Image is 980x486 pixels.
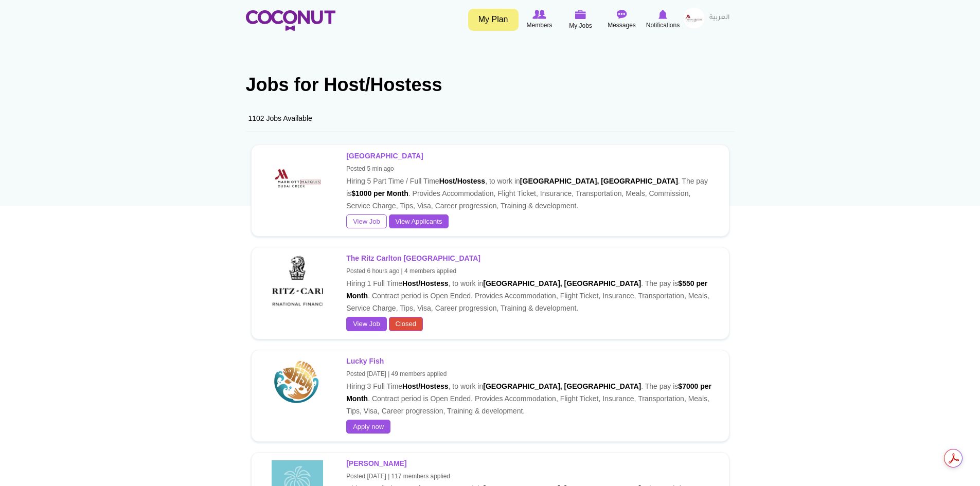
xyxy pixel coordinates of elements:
a: [PERSON_NAME] [346,459,408,467]
span: Members [526,20,552,30]
span: Messages [608,20,636,30]
a: العربية [704,8,735,28]
small: Posted [DATE] | 117 members applied [346,473,450,480]
a: View Job [346,317,387,331]
strong: [GEOGRAPHIC_DATA] [346,152,423,160]
strong: Host/Hostess [439,177,485,185]
strong: [PERSON_NAME] [346,459,406,467]
strong: Host/Hostess [402,279,448,287]
a: Notifications Notifications [643,8,684,31]
p: Hiring 1 Full Time , to work in . The pay is . Contract period is Open Ended. Provides Accommodat... [346,252,713,314]
img: Browse Members [532,10,546,19]
img: Home [246,10,335,31]
a: Messages Messages [601,8,643,31]
span: Notifications [646,20,680,30]
p: Hiring 3 Full Time , to work in . The pay is . Contract period is Open Ended. Provides Accommodat... [346,355,713,417]
strong: [GEOGRAPHIC_DATA], [GEOGRAPHIC_DATA] [483,382,641,390]
a: View Applicants [389,214,449,229]
img: Notifications [658,10,667,19]
strong: The Ritz Carlton [GEOGRAPHIC_DATA] [346,254,480,262]
a: My Jobs My Jobs [560,8,601,32]
p: Hiring 5 Part Time / Full Time , to work in . The pay is . Provides Accommodation, Flight Ticket,... [346,150,713,212]
small: Posted [DATE] | 49 members applied [346,370,447,377]
span: My Jobs [569,21,592,31]
strong: Lucky Fish [346,357,384,365]
span: Closed [389,317,423,331]
img: Messages [617,10,627,19]
strong: $7000 per Month [346,382,711,403]
a: The Ritz Carlton [GEOGRAPHIC_DATA] [346,254,482,262]
h1: Jobs for Host/Hostess [246,75,735,95]
a: Lucky Fish [346,357,385,365]
a: Apply now [346,420,390,434]
img: My Jobs [575,10,586,19]
div: 1102 Jobs Available [246,105,735,132]
small: Posted 5 min ago [346,165,394,172]
a: [GEOGRAPHIC_DATA] [346,152,425,160]
a: My Plan [468,9,519,31]
a: View Job [346,214,387,229]
small: Posted 6 hours ago | 4 members applied [346,267,456,275]
strong: [GEOGRAPHIC_DATA], [GEOGRAPHIC_DATA] [483,279,641,287]
strong: $1000 per Month [351,189,408,197]
strong: Host/Hostess [402,382,448,390]
a: Browse Members Members [519,8,560,31]
strong: [GEOGRAPHIC_DATA], [GEOGRAPHIC_DATA] [520,177,678,185]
